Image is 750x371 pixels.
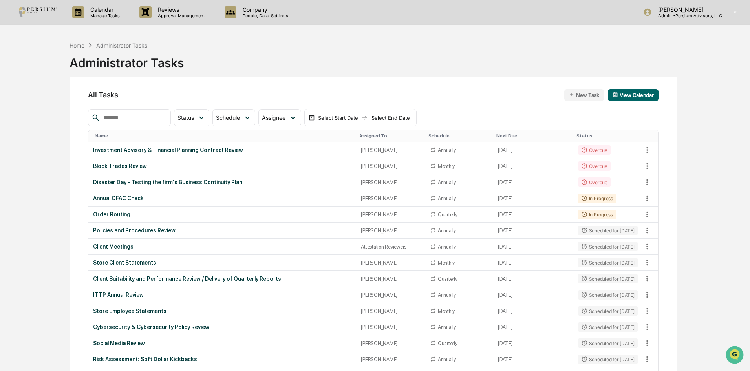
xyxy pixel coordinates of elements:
div: Start new chat [27,60,129,68]
div: 🖐️ [8,100,14,106]
div: [PERSON_NAME] [361,292,420,298]
div: [PERSON_NAME] [361,228,420,234]
div: [PERSON_NAME] [361,212,420,217]
td: [DATE] [493,190,573,207]
button: View Calendar [608,89,659,101]
img: calendar [309,115,315,121]
p: Approval Management [152,13,209,18]
p: Reviews [152,6,209,13]
a: 🗄️Attestations [54,96,101,110]
td: [DATE] [493,223,573,239]
div: Quarterly [438,340,457,346]
div: Risk Assessment: Soft Dollar Kickbacks [93,356,351,362]
div: Overdue [578,177,611,187]
div: [PERSON_NAME] [361,260,420,266]
div: Toggle SortBy [576,133,639,139]
div: Quarterly [438,276,457,282]
div: [PERSON_NAME] [361,324,420,330]
div: Scheduled for [DATE] [578,274,638,283]
p: Manage Tasks [84,13,124,18]
td: [DATE] [493,255,573,271]
td: [DATE] [493,239,573,255]
p: How can we help? [8,16,143,29]
div: Client Suitability and Performance Review / Delivery of Quarterly Reports [93,276,351,282]
span: Pylon [78,133,95,139]
div: Monthly [438,163,455,169]
div: ITTP Annual Review [93,292,351,298]
div: Attestation Reviewers [361,244,420,250]
td: [DATE] [493,319,573,335]
span: Attestations [65,99,97,107]
div: [PERSON_NAME] [361,308,420,314]
div: Annually [438,324,456,330]
p: [PERSON_NAME] [652,6,722,13]
button: New Task [564,89,604,101]
div: [PERSON_NAME] [361,196,420,201]
div: Annually [438,356,456,362]
span: Data Lookup [16,114,49,122]
div: Administrator Tasks [70,49,184,70]
div: Select Start Date [316,115,360,121]
span: Assignee [262,114,285,121]
button: Start new chat [134,62,143,72]
div: Annually [438,196,456,201]
td: [DATE] [493,207,573,223]
div: Store Employee Statements [93,308,351,314]
div: Annually [438,179,456,185]
img: 1746055101610-c473b297-6a78-478c-a979-82029cc54cd1 [8,60,22,74]
td: [DATE] [493,287,573,303]
span: Schedule [216,114,240,121]
div: Scheduled for [DATE] [578,242,638,251]
div: [PERSON_NAME] [361,147,420,153]
p: Calendar [84,6,124,13]
div: [PERSON_NAME] [361,340,420,346]
td: [DATE] [493,174,573,190]
div: Monthly [438,308,455,314]
div: Annual OFAC Check [93,195,351,201]
div: Social Media Review [93,340,351,346]
div: Annually [438,244,456,250]
div: Client Meetings [93,243,351,250]
div: Annually [438,292,456,298]
a: 🖐️Preclearance [5,96,54,110]
div: [PERSON_NAME] [361,356,420,362]
td: [DATE] [493,142,573,158]
div: Cybersecurity & Cybersecurity Policy Review [93,324,351,330]
div: Annually [438,228,456,234]
td: [DATE] [493,335,573,351]
div: Toggle SortBy [496,133,570,139]
span: All Tasks [88,91,118,99]
div: Investment Advisory & Financial Planning Contract Review [93,147,351,153]
div: Disaster Day - Testing the firm's Business Continuity Plan [93,179,351,185]
div: We're available if you need us! [27,68,99,74]
div: Store Client Statements [93,260,351,266]
div: Policies and Procedures Review [93,227,351,234]
div: Toggle SortBy [642,133,658,139]
img: logo [19,7,57,17]
a: 🔎Data Lookup [5,111,53,125]
div: Overdue [578,161,611,171]
td: [DATE] [493,351,573,367]
div: 🗄️ [57,100,63,106]
div: [PERSON_NAME] [361,179,420,185]
p: Company [236,6,292,13]
div: Overdue [578,145,611,155]
div: Toggle SortBy [428,133,490,139]
div: Scheduled for [DATE] [578,306,638,316]
div: Order Routing [93,211,351,217]
div: Scheduled for [DATE] [578,338,638,348]
span: Preclearance [16,99,51,107]
div: Scheduled for [DATE] [578,226,638,235]
div: Select End Date [369,115,412,121]
p: Admin • Persium Advisors, LLC [652,13,722,18]
div: Toggle SortBy [359,133,422,139]
div: Quarterly [438,212,457,217]
div: Scheduled for [DATE] [578,258,638,267]
iframe: Open customer support [725,345,746,366]
div: Administrator Tasks [96,42,147,49]
div: Block Trades Review [93,163,351,169]
p: People, Data, Settings [236,13,292,18]
div: 🔎 [8,115,14,121]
